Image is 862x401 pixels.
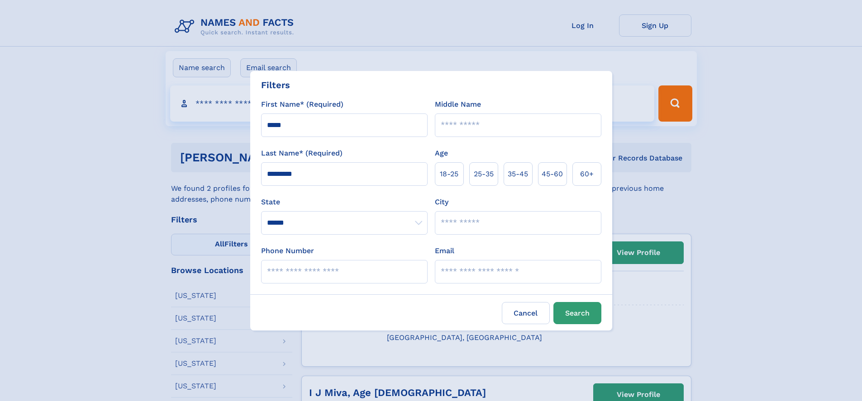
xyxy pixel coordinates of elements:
[435,245,454,256] label: Email
[440,169,458,179] span: 18‑25
[542,169,563,179] span: 45‑60
[435,148,448,159] label: Age
[474,169,494,179] span: 25‑35
[435,99,481,110] label: Middle Name
[435,197,448,208] label: City
[508,169,528,179] span: 35‑45
[580,169,594,179] span: 60+
[502,302,550,324] label: Cancel
[261,78,290,92] div: Filters
[261,148,343,159] label: Last Name* (Required)
[261,99,343,110] label: First Name* (Required)
[553,302,601,324] button: Search
[261,245,314,256] label: Phone Number
[261,197,428,208] label: State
